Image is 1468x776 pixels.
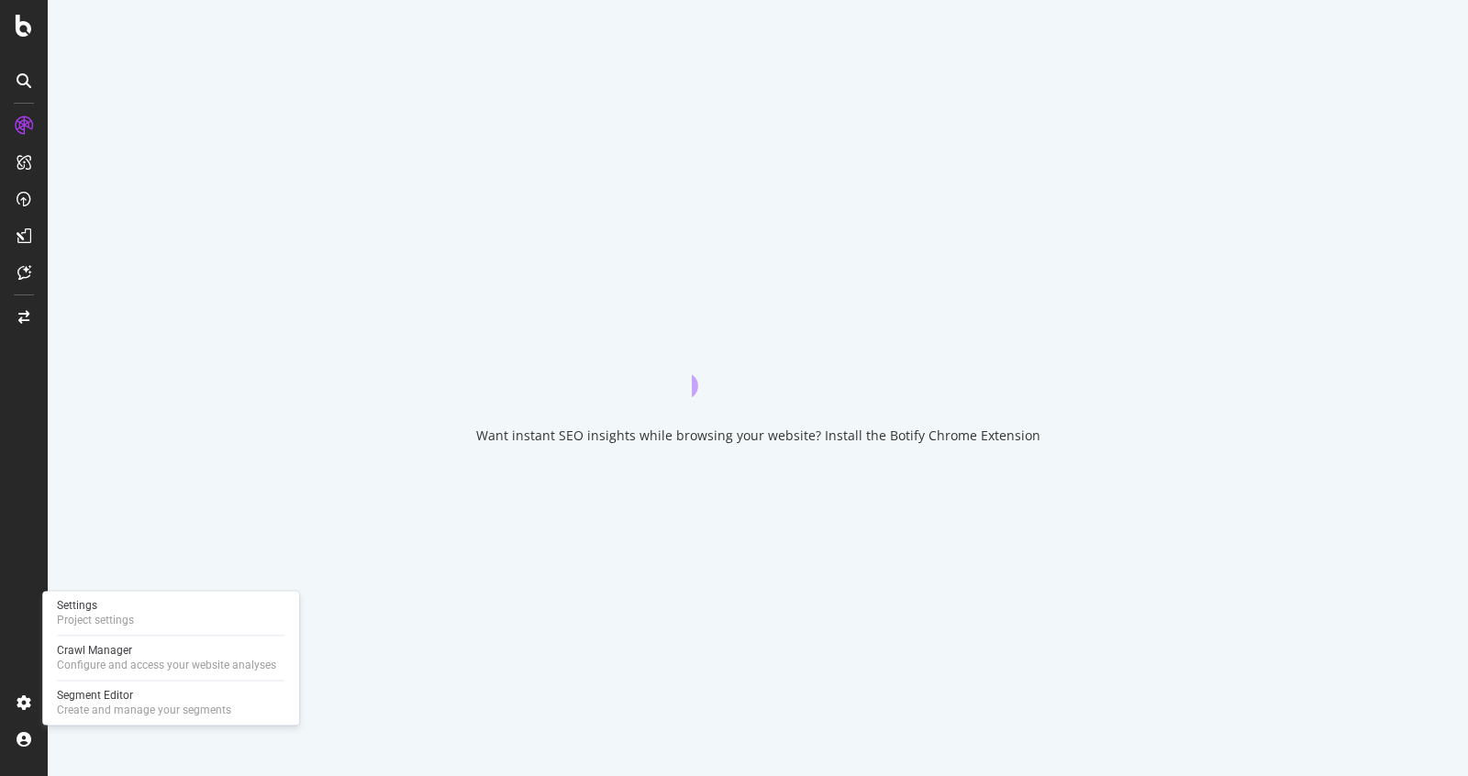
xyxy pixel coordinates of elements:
[57,688,231,703] div: Segment Editor
[57,643,276,658] div: Crawl Manager
[57,598,134,613] div: Settings
[57,658,276,672] div: Configure and access your website analyses
[50,686,292,719] a: Segment EditorCreate and manage your segments
[57,703,231,717] div: Create and manage your segments
[50,641,292,674] a: Crawl ManagerConfigure and access your website analyses
[57,613,134,627] div: Project settings
[476,427,1040,445] div: Want instant SEO insights while browsing your website? Install the Botify Chrome Extension
[50,596,292,629] a: SettingsProject settings
[692,331,824,397] div: animation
